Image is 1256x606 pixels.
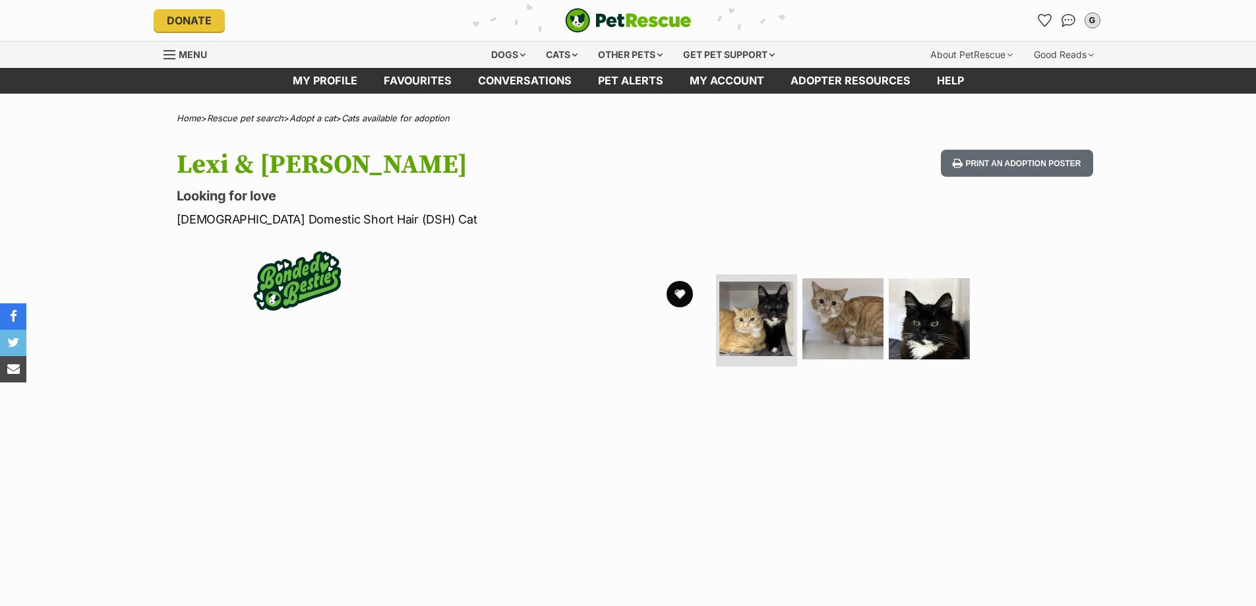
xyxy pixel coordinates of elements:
div: > > > [144,113,1113,123]
button: favourite [667,281,693,307]
a: Menu [164,42,216,65]
div: G [1086,14,1099,27]
a: PetRescue [565,8,692,33]
div: Get pet support [674,42,784,68]
a: Rescue pet search [207,113,284,123]
ul: Account quick links [1034,10,1103,31]
a: Favourites [1034,10,1056,31]
div: Cats [537,42,587,68]
a: Pet alerts [585,68,676,94]
a: Adopt a cat [289,113,336,123]
img: logo-cat-932fe2b9b8326f06289b0f2fb663e598f794de774fb13d1741a6617ecf9a85b4.svg [565,8,692,33]
a: My profile [280,68,371,94]
button: Print an adoption poster [941,150,1092,177]
a: My account [676,68,777,94]
a: conversations [465,68,585,94]
a: Conversations [1058,10,1079,31]
p: Looking for love [177,187,734,205]
div: Dogs [482,42,535,68]
a: Favourites [371,68,465,94]
img: Photo of Lexi & Frank [889,278,970,359]
h1: Lexi & [PERSON_NAME] [177,150,734,180]
img: Photo of Lexi & Frank [802,278,883,359]
span: Menu [179,49,207,60]
img: bonded besties [245,228,350,334]
a: Donate [154,9,225,32]
p: [DEMOGRAPHIC_DATA] Domestic Short Hair (DSH) Cat [177,210,734,228]
a: Help [924,68,977,94]
div: About PetRescue [921,42,1022,68]
div: Good Reads [1025,42,1103,68]
div: Other pets [589,42,672,68]
button: My account [1082,10,1103,31]
a: Cats available for adoption [342,113,450,123]
img: chat-41dd97257d64d25036548639549fe6c8038ab92f7586957e7f3b1b290dea8141.svg [1062,14,1075,27]
a: Adopter resources [777,68,924,94]
a: Home [177,113,201,123]
img: Photo of Lexi & Frank [719,282,794,356]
